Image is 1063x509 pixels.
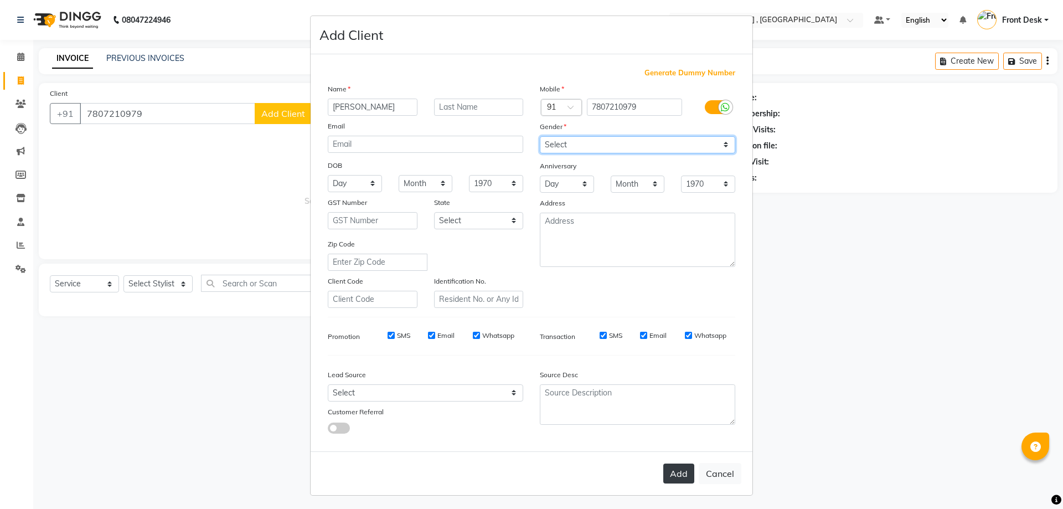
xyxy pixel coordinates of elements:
[434,291,524,308] input: Resident No. or Any Id
[328,276,363,286] label: Client Code
[609,331,622,341] label: SMS
[540,198,565,208] label: Address
[328,239,355,249] label: Zip Code
[328,291,417,308] input: Client Code
[644,68,735,79] span: Generate Dummy Number
[540,161,576,171] label: Anniversary
[328,99,417,116] input: First Name
[649,331,667,341] label: Email
[434,99,524,116] input: Last Name
[587,99,683,116] input: Mobile
[699,463,741,484] button: Cancel
[328,121,345,131] label: Email
[328,136,523,153] input: Email
[328,161,342,171] label: DOB
[328,254,427,271] input: Enter Zip Code
[434,198,450,208] label: State
[328,212,417,229] input: GST Number
[663,464,694,484] button: Add
[540,370,578,380] label: Source Desc
[434,276,486,286] label: Identification No.
[328,198,367,208] label: GST Number
[319,25,383,45] h4: Add Client
[540,84,564,94] label: Mobile
[540,332,575,342] label: Transaction
[328,332,360,342] label: Promotion
[482,331,514,341] label: Whatsapp
[540,122,566,132] label: Gender
[328,370,366,380] label: Lead Source
[397,331,410,341] label: SMS
[328,84,350,94] label: Name
[328,407,384,417] label: Customer Referral
[437,331,455,341] label: Email
[694,331,726,341] label: Whatsapp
